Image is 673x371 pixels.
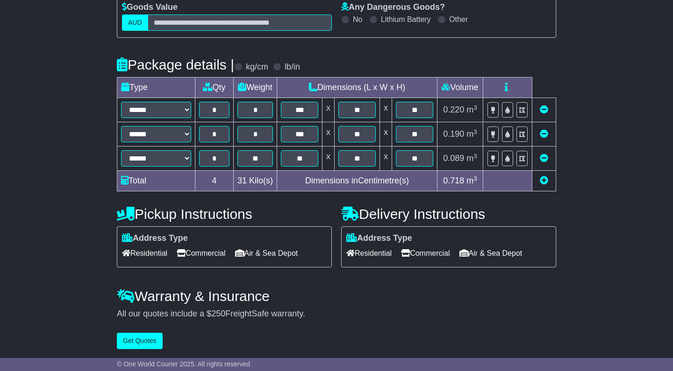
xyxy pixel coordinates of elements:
button: Get Quotes [117,333,163,349]
label: Address Type [122,233,188,244]
a: Remove this item [540,154,548,163]
span: 0.089 [443,154,464,163]
td: x [322,122,335,147]
td: Weight [234,77,277,98]
td: x [380,98,392,122]
span: 0.718 [443,176,464,185]
label: kg/cm [246,62,268,72]
div: All our quotes include a $ FreightSafe warranty. [117,309,556,319]
td: Type [117,77,195,98]
h4: Package details | [117,57,234,72]
td: x [380,147,392,171]
label: Any Dangerous Goods? [341,2,445,13]
span: 0.190 [443,129,464,139]
span: © One World Courier 2025. All rights reserved. [117,360,252,368]
label: No [353,15,362,24]
span: Commercial [177,246,225,260]
span: m [466,154,477,163]
h4: Pickup Instructions [117,206,332,222]
span: Air & Sea Depot [235,246,298,260]
td: x [322,98,335,122]
td: Qty [195,77,234,98]
label: Goods Value [122,2,178,13]
sup: 3 [473,128,477,135]
td: Total [117,171,195,191]
a: Remove this item [540,105,548,114]
span: 250 [211,309,225,318]
label: AUD [122,14,148,31]
span: 31 [237,176,247,185]
td: Dimensions in Centimetre(s) [277,171,437,191]
label: Address Type [346,233,412,244]
td: x [322,147,335,171]
td: Dimensions (L x W x H) [277,77,437,98]
span: Commercial [401,246,450,260]
label: lb/in [285,62,300,72]
span: m [466,105,477,114]
span: m [466,129,477,139]
td: 4 [195,171,234,191]
sup: 3 [473,175,477,182]
sup: 3 [473,104,477,111]
label: Lithium Battery [381,15,431,24]
td: x [380,122,392,147]
span: m [466,176,477,185]
sup: 3 [473,153,477,160]
td: Volume [437,77,483,98]
td: Kilo(s) [234,171,277,191]
a: Remove this item [540,129,548,139]
h4: Delivery Instructions [341,206,556,222]
a: Add new item [540,176,548,185]
h4: Warranty & Insurance [117,288,556,304]
span: 0.220 [443,105,464,114]
span: Residential [122,246,167,260]
span: Residential [346,246,392,260]
span: Air & Sea Depot [459,246,523,260]
label: Other [449,15,468,24]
